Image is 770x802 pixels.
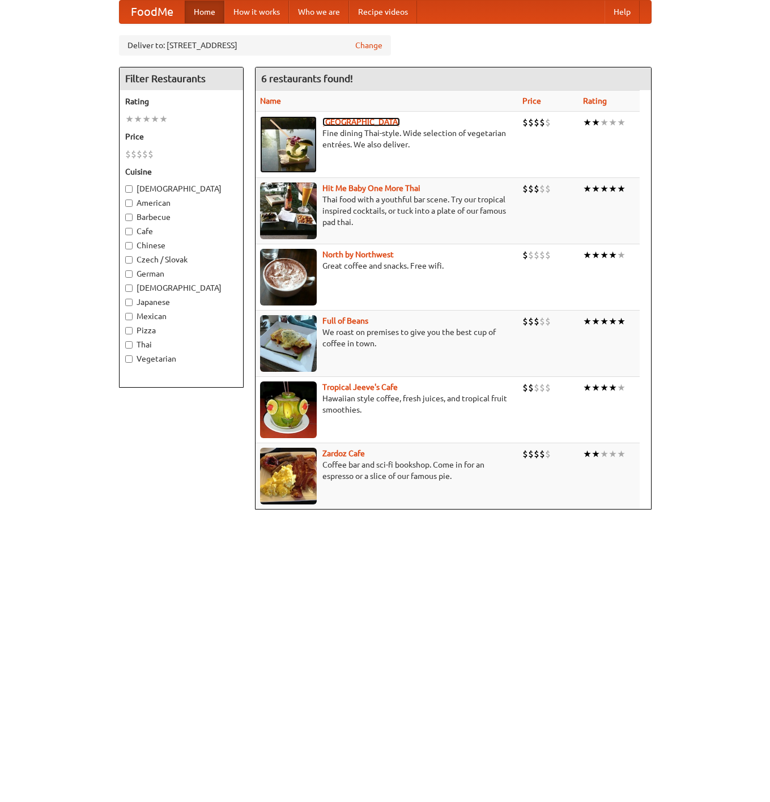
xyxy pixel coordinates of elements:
[609,448,617,460] li: ★
[125,355,133,363] input: Vegetarian
[134,113,142,125] li: ★
[260,194,514,228] p: Thai food with a youthful bar scene. Try our tropical inspired cocktails, or tuck into a plate of...
[125,214,133,221] input: Barbecue
[322,184,420,193] a: Hit Me Baby One More Thai
[600,448,609,460] li: ★
[592,116,600,129] li: ★
[528,448,534,460] li: $
[260,381,317,438] img: jeeves.jpg
[125,339,237,350] label: Thai
[125,256,133,264] input: Czech / Slovak
[600,381,609,394] li: ★
[617,183,626,195] li: ★
[609,183,617,195] li: ★
[119,35,391,56] div: Deliver to: [STREET_ADDRESS]
[125,313,133,320] input: Mexican
[125,200,133,207] input: American
[609,315,617,328] li: ★
[159,113,168,125] li: ★
[539,249,545,261] li: $
[592,183,600,195] li: ★
[260,128,514,150] p: Fine dining Thai-style. Wide selection of vegetarian entrées. We also deliver.
[151,113,159,125] li: ★
[260,459,514,482] p: Coffee bar and sci-fi bookshop. Come in for an espresso or a slice of our famous pie.
[545,183,551,195] li: $
[224,1,289,23] a: How it works
[609,381,617,394] li: ★
[617,249,626,261] li: ★
[125,242,133,249] input: Chinese
[125,197,237,209] label: American
[260,315,317,372] img: beans.jpg
[125,228,133,235] input: Cafe
[617,116,626,129] li: ★
[349,1,417,23] a: Recipe videos
[522,381,528,394] li: $
[125,311,237,322] label: Mexican
[260,260,514,271] p: Great coffee and snacks. Free wifi.
[609,249,617,261] li: ★
[539,381,545,394] li: $
[125,268,237,279] label: German
[545,448,551,460] li: $
[322,449,365,458] a: Zardoz Cafe
[600,183,609,195] li: ★
[120,67,243,90] h4: Filter Restaurants
[260,249,317,305] img: north.jpg
[592,381,600,394] li: ★
[534,116,539,129] li: $
[583,96,607,105] a: Rating
[322,250,394,259] a: North by Northwest
[125,296,237,308] label: Japanese
[260,116,317,173] img: satay.jpg
[125,183,237,194] label: [DEMOGRAPHIC_DATA]
[528,249,534,261] li: $
[125,254,237,265] label: Czech / Slovak
[125,226,237,237] label: Cafe
[322,316,368,325] a: Full of Beans
[260,183,317,239] img: babythai.jpg
[185,1,224,23] a: Home
[528,116,534,129] li: $
[125,96,237,107] h5: Rating
[534,249,539,261] li: $
[539,183,545,195] li: $
[142,148,148,160] li: $
[322,383,398,392] a: Tropical Jeeve's Cafe
[137,148,142,160] li: $
[592,448,600,460] li: ★
[125,325,237,336] label: Pizza
[125,299,133,306] input: Japanese
[522,183,528,195] li: $
[545,381,551,394] li: $
[539,116,545,129] li: $
[583,249,592,261] li: ★
[125,285,133,292] input: [DEMOGRAPHIC_DATA]
[592,249,600,261] li: ★
[125,341,133,349] input: Thai
[600,249,609,261] li: ★
[355,40,382,51] a: Change
[125,240,237,251] label: Chinese
[600,116,609,129] li: ★
[539,315,545,328] li: $
[289,1,349,23] a: Who we are
[534,315,539,328] li: $
[617,315,626,328] li: ★
[260,448,317,504] img: zardoz.jpg
[125,282,237,294] label: [DEMOGRAPHIC_DATA]
[522,249,528,261] li: $
[125,166,237,177] h5: Cuisine
[125,113,134,125] li: ★
[592,315,600,328] li: ★
[125,148,131,160] li: $
[534,448,539,460] li: $
[260,326,514,349] p: We roast on premises to give you the best cup of coffee in town.
[539,448,545,460] li: $
[583,381,592,394] li: ★
[260,96,281,105] a: Name
[522,315,528,328] li: $
[609,116,617,129] li: ★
